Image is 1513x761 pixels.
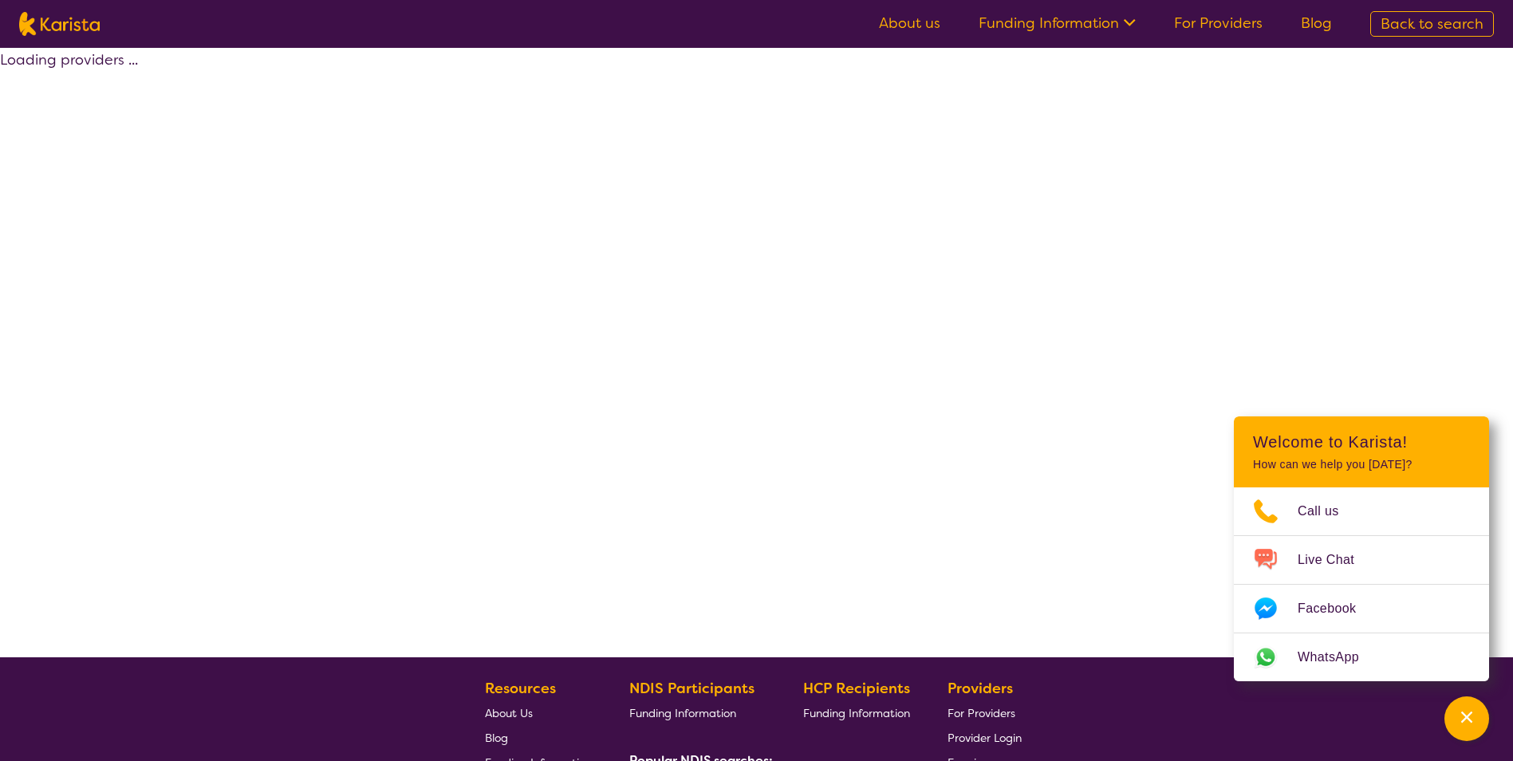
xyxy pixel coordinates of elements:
[1298,645,1378,669] span: WhatsApp
[803,700,910,725] a: Funding Information
[948,679,1013,698] b: Providers
[948,706,1015,720] span: For Providers
[1370,11,1494,37] a: Back to search
[1234,633,1489,681] a: Web link opens in a new tab.
[1234,416,1489,681] div: Channel Menu
[629,700,766,725] a: Funding Information
[485,731,508,745] span: Blog
[485,700,592,725] a: About Us
[1298,499,1358,523] span: Call us
[1174,14,1263,33] a: For Providers
[948,700,1022,725] a: For Providers
[1234,487,1489,681] ul: Choose channel
[485,725,592,750] a: Blog
[1444,696,1489,741] button: Channel Menu
[1301,14,1332,33] a: Blog
[485,679,556,698] b: Resources
[1298,548,1373,572] span: Live Chat
[629,679,755,698] b: NDIS Participants
[948,731,1022,745] span: Provider Login
[1298,597,1375,621] span: Facebook
[485,706,533,720] span: About Us
[629,706,736,720] span: Funding Information
[1253,432,1470,451] h2: Welcome to Karista!
[948,725,1022,750] a: Provider Login
[879,14,940,33] a: About us
[979,14,1136,33] a: Funding Information
[19,12,100,36] img: Karista logo
[803,679,910,698] b: HCP Recipients
[803,706,910,720] span: Funding Information
[1381,14,1483,34] span: Back to search
[1253,458,1470,471] p: How can we help you [DATE]?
